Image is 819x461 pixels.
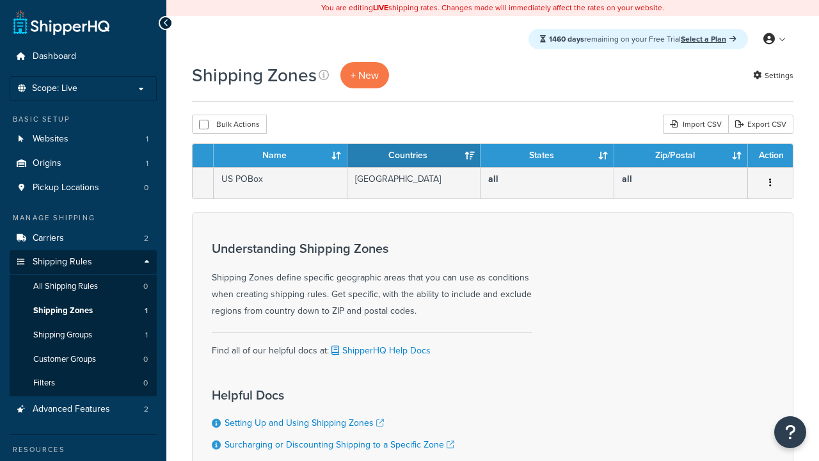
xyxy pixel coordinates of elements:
[144,233,148,244] span: 2
[748,144,793,167] th: Action
[10,323,157,347] li: Shipping Groups
[774,416,806,448] button: Open Resource Center
[212,241,532,255] h3: Understanding Shipping Zones
[10,176,157,200] li: Pickup Locations
[347,167,481,198] td: [GEOGRAPHIC_DATA]
[212,332,532,359] div: Find all of our helpful docs at:
[10,444,157,455] div: Resources
[214,167,347,198] td: US POBox
[143,354,148,365] span: 0
[10,371,157,395] a: Filters 0
[10,152,157,175] li: Origins
[753,67,793,85] a: Settings
[192,63,317,88] h1: Shipping Zones
[33,182,99,193] span: Pickup Locations
[347,144,481,167] th: Countries: activate to sort column ascending
[225,416,384,430] a: Setting Up and Using Shipping Zones
[10,323,157,347] a: Shipping Groups 1
[33,233,64,244] span: Carriers
[10,348,157,371] a: Customer Groups 0
[145,305,148,316] span: 1
[10,45,157,69] a: Dashboard
[10,299,157,323] a: Shipping Zones 1
[614,144,748,167] th: Zip/Postal: activate to sort column ascending
[373,2,388,13] b: LIVE
[10,152,157,175] a: Origins 1
[351,68,379,83] span: + New
[10,398,157,421] li: Advanced Features
[33,330,92,341] span: Shipping Groups
[146,158,148,169] span: 1
[10,127,157,151] a: Websites 1
[33,134,68,145] span: Websites
[10,299,157,323] li: Shipping Zones
[10,227,157,250] li: Carriers
[33,158,61,169] span: Origins
[10,213,157,223] div: Manage Shipping
[10,250,157,396] li: Shipping Rules
[728,115,793,134] a: Export CSV
[144,182,148,193] span: 0
[10,114,157,125] div: Basic Setup
[33,257,92,268] span: Shipping Rules
[33,51,76,62] span: Dashboard
[681,33,736,45] a: Select a Plan
[33,281,98,292] span: All Shipping Rules
[13,10,109,35] a: ShipperHQ Home
[481,144,614,167] th: States: activate to sort column ascending
[10,176,157,200] a: Pickup Locations 0
[10,227,157,250] a: Carriers 2
[622,172,632,186] b: all
[145,330,148,341] span: 1
[10,348,157,371] li: Customer Groups
[529,29,748,49] div: remaining on your Free Trial
[33,354,96,365] span: Customer Groups
[32,83,77,94] span: Scope: Live
[10,275,157,298] a: All Shipping Rules 0
[192,115,267,134] button: Bulk Actions
[214,144,347,167] th: Name: activate to sort column ascending
[212,388,454,402] h3: Helpful Docs
[10,398,157,421] a: Advanced Features 2
[143,378,148,389] span: 0
[225,438,454,451] a: Surcharging or Discounting Shipping to a Specific Zone
[488,172,498,186] b: all
[33,305,93,316] span: Shipping Zones
[549,33,584,45] strong: 1460 days
[663,115,728,134] div: Import CSV
[10,275,157,298] li: All Shipping Rules
[33,378,55,389] span: Filters
[212,241,532,319] div: Shipping Zones define specific geographic areas that you can use as conditions when creating ship...
[146,134,148,145] span: 1
[10,371,157,395] li: Filters
[329,344,431,357] a: ShipperHQ Help Docs
[143,281,148,292] span: 0
[340,62,389,88] a: + New
[144,404,148,415] span: 2
[10,127,157,151] li: Websites
[10,250,157,274] a: Shipping Rules
[33,404,110,415] span: Advanced Features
